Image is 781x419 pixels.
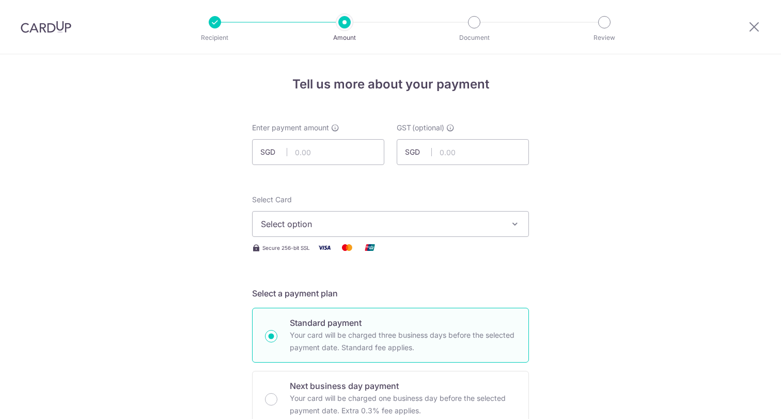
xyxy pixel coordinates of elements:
span: Enter payment amount [252,123,329,133]
p: Amount [306,33,383,43]
img: Mastercard [337,241,357,254]
img: CardUp [21,21,71,33]
p: Standard payment [290,317,516,329]
span: GST [397,123,411,133]
p: Document [436,33,512,43]
p: Your card will be charged three business days before the selected payment date. Standard fee appl... [290,329,516,354]
h4: Tell us more about your payment [252,75,529,94]
span: Select option [261,218,502,230]
span: SGD [405,147,432,157]
span: (optional) [412,123,444,133]
p: Recipient [177,33,253,43]
img: Visa [314,241,335,254]
h5: Select a payment plan [252,287,529,300]
p: Your card will be charged one business day before the selected payment date. Extra 0.3% fee applies. [290,392,516,417]
img: Union Pay [360,241,380,254]
span: Secure 256-bit SSL [262,244,310,252]
input: 0.00 [252,139,384,165]
button: Select option [252,211,529,237]
p: Review [566,33,643,43]
p: Next business day payment [290,380,516,392]
input: 0.00 [397,139,529,165]
span: translation missing: en.payables.payment_networks.credit_card.summary.labels.select_card [252,195,292,204]
span: SGD [260,147,287,157]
